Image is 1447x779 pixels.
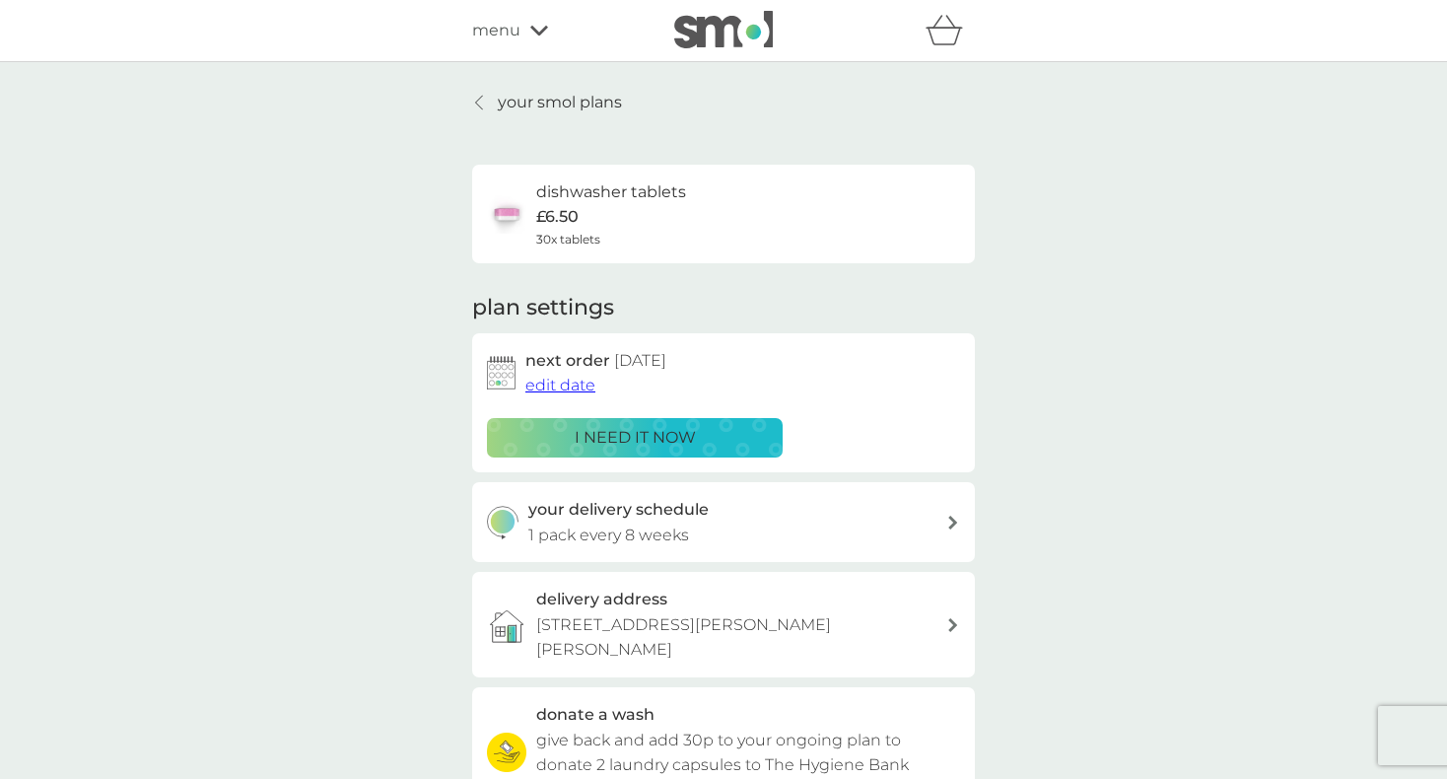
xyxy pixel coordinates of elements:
[525,376,595,394] span: edit date
[536,587,667,612] h3: delivery address
[472,90,622,115] a: your smol plans
[536,230,600,248] span: 30x tablets
[614,351,666,370] span: [DATE]
[674,11,773,48] img: smol
[528,523,689,548] p: 1 pack every 8 weeks
[472,572,975,677] a: delivery address[STREET_ADDRESS][PERSON_NAME][PERSON_NAME]
[525,373,595,398] button: edit date
[536,204,579,230] p: £6.50
[472,18,520,43] span: menu
[487,194,526,234] img: dishwasher tablets
[528,497,709,523] h3: your delivery schedule
[487,418,783,458] button: i need it now
[472,293,614,323] h2: plan settings
[498,90,622,115] p: your smol plans
[525,348,666,374] h2: next order
[575,425,696,451] p: i need it now
[472,482,975,562] button: your delivery schedule1 pack every 8 weeks
[536,612,946,663] p: [STREET_ADDRESS][PERSON_NAME][PERSON_NAME]
[536,179,686,205] h6: dishwasher tablets
[536,702,655,728] h3: donate a wash
[926,11,975,50] div: basket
